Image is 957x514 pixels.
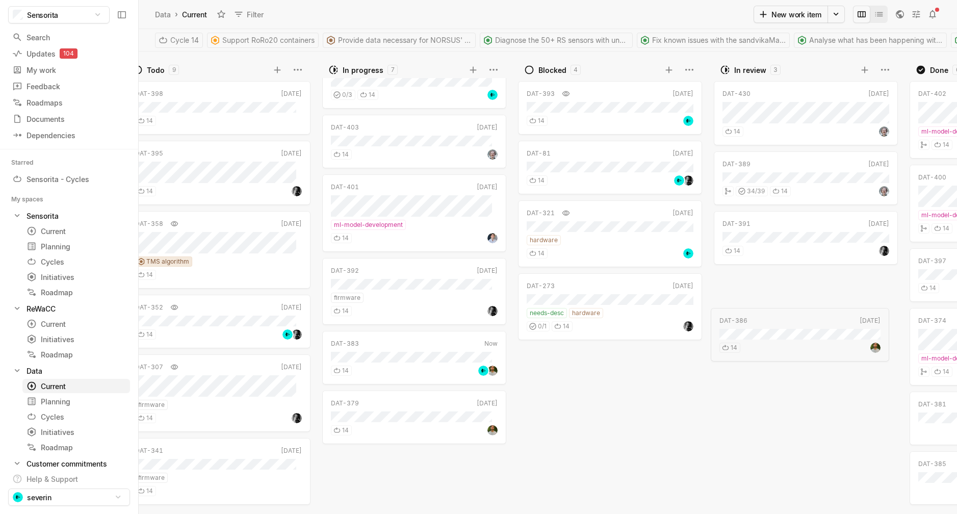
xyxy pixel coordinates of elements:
[27,174,89,185] div: Sensorita - Cycles
[11,194,56,204] div: My spaces
[8,111,130,126] a: Documents
[8,62,130,78] a: My work
[714,78,902,511] div: grid
[343,65,383,75] div: In progress
[853,6,888,23] div: board and list toggle
[180,8,209,21] div: Current
[155,9,171,20] div: Data
[8,456,130,471] a: Customer commitments
[170,33,199,47] span: Cycle 14
[930,65,948,75] div: Done
[169,65,179,75] div: 9
[22,270,130,284] a: Initiatives
[27,381,126,392] div: Current
[734,65,766,75] div: In review
[22,254,130,269] a: Cycles
[27,272,126,282] div: Initiatives
[175,9,178,19] div: ›
[12,114,126,124] div: Documents
[27,226,126,237] div: Current
[27,474,78,484] div: Help & Support
[571,65,581,75] div: 4
[27,427,126,438] div: Initiatives
[126,78,315,511] div: grid
[518,78,707,511] div: grid
[27,256,112,267] div: Cycles
[13,492,23,502] img: jump.png
[12,65,126,75] div: My work
[27,241,126,252] div: Planning
[27,287,126,298] div: Roadmap
[8,489,130,506] button: severin
[27,303,56,314] div: ReWaCC
[222,33,315,47] span: Support RoRo20 containers
[809,33,943,47] span: Analyse what has been happening with the REL containers at [PERSON_NAME] Solutions Stord
[147,65,165,75] div: Todo
[22,440,130,454] a: Roadmap
[22,224,130,238] a: Current
[27,396,126,407] div: Planning
[22,425,130,439] a: Initiatives
[27,211,59,221] div: Sensorita
[22,285,130,299] a: Roadmap
[8,301,130,316] a: ReWaCC
[22,379,130,393] a: Current
[8,172,130,186] a: Sensorita - Cycles
[60,48,77,59] div: 104
[495,33,629,47] span: Diagnose the 50+ RS sensors with unknown sensor status
[8,46,130,61] a: Updates104
[27,458,107,469] div: Customer commitments
[8,79,130,94] a: Feedback
[652,33,786,47] span: Fix known issues with the sandvikaMar2025 dataset, and evaluate performance on it
[12,81,126,92] div: Feedback
[22,409,130,424] a: Cycles
[322,78,511,511] div: grid
[12,97,126,108] div: Roadmaps
[8,127,130,143] a: Dependencies
[27,442,126,453] div: Roadmap
[8,6,110,23] button: Sensorita
[22,394,130,408] a: Planning
[27,492,51,503] span: severin
[770,65,781,75] div: 3
[27,366,42,376] div: Data
[853,6,870,23] button: Change to mode board_view
[229,6,270,22] button: Filter
[27,334,126,345] div: Initiatives
[12,32,126,43] div: Search
[12,48,126,59] div: Updates
[8,364,130,378] a: Data
[27,412,112,422] div: Cycles
[338,33,472,47] span: Provide data necessary for NORSUS' LCA on logistics improvements
[22,332,130,346] a: Initiatives
[22,239,130,253] a: Planning
[8,30,130,45] a: Search
[27,349,126,360] div: Roadmap
[754,6,828,23] button: New work item
[22,317,130,331] a: Current
[27,10,58,20] span: Sensorita
[27,319,126,329] div: Current
[8,95,130,110] a: Roadmaps
[870,6,888,23] button: Change to mode list_view
[11,158,45,168] div: Starred
[538,65,566,75] div: Blocked
[12,130,126,141] div: Dependencies
[22,347,130,362] a: Roadmap
[8,209,130,223] a: Sensorita
[153,8,173,21] a: Data
[387,65,398,75] div: 7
